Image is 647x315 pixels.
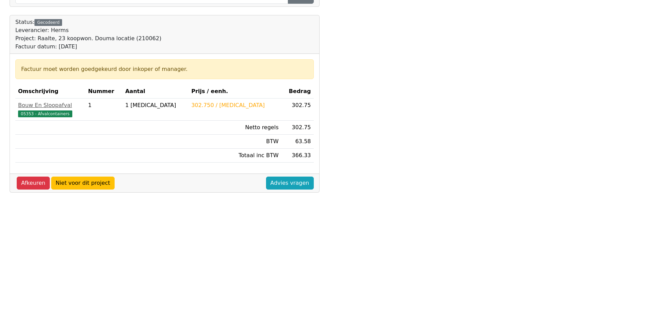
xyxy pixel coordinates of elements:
td: 63.58 [281,135,314,149]
div: Gecodeerd [34,19,62,26]
td: 302.75 [281,121,314,135]
div: Leverancier: Herms [15,26,161,34]
span: 05353 - Afvalcontainers [18,110,72,117]
a: Bouw En Sloopafval05353 - Afvalcontainers [18,101,83,118]
div: Bouw En Sloopafval [18,101,83,109]
td: BTW [189,135,281,149]
div: Factuur datum: [DATE] [15,43,161,51]
td: 1 [85,99,122,121]
td: 302.75 [281,99,314,121]
div: Project: Raalte, 23 koopwon. Douma locatie (210062) [15,34,161,43]
div: 1 [MEDICAL_DATA] [125,101,186,109]
th: Omschrijving [15,85,85,99]
div: 302.750 / [MEDICAL_DATA] [191,101,279,109]
a: Advies vragen [266,177,314,190]
th: Prijs / eenh. [189,85,281,99]
div: Factuur moet worden goedgekeurd door inkoper of manager. [21,65,308,73]
th: Bedrag [281,85,314,99]
th: Aantal [122,85,189,99]
a: Afkeuren [17,177,50,190]
a: Niet voor dit project [51,177,115,190]
td: Netto regels [189,121,281,135]
div: Status: [15,18,161,51]
td: 366.33 [281,149,314,163]
td: Totaal inc BTW [189,149,281,163]
th: Nummer [85,85,122,99]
